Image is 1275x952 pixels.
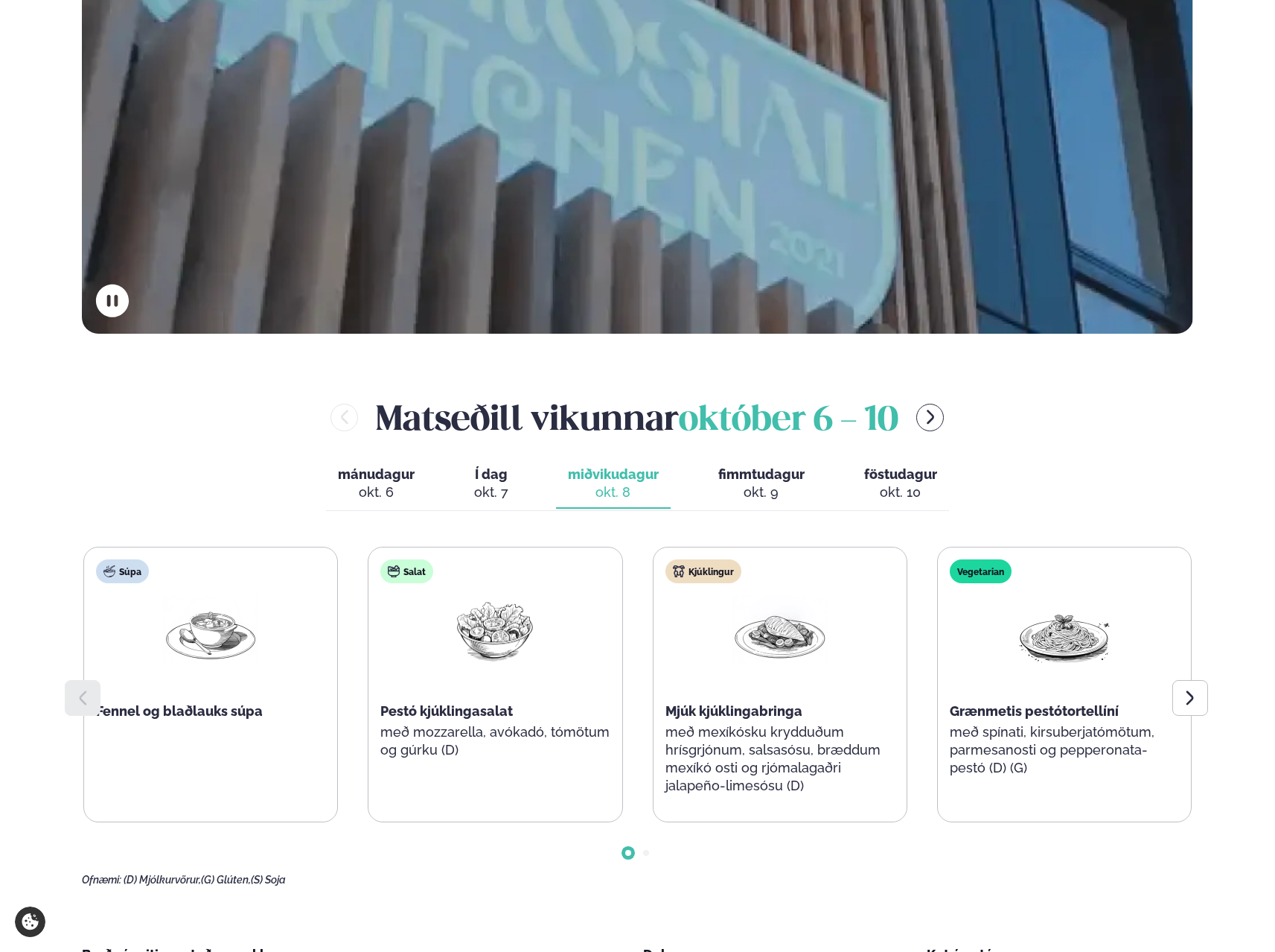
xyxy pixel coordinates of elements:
[864,483,937,501] div: okt. 10
[706,460,817,509] button: fimmtudagur okt. 9
[568,483,659,501] div: okt. 8
[665,703,802,719] span: Mjúk kjúklingabringa
[380,559,433,583] div: Salat
[380,703,513,719] span: Pestó kjúklingasalat
[462,460,520,509] button: Í dag okt. 7
[15,907,45,937] a: Cookie settings
[330,404,358,431] button: menu-btn-left
[376,393,898,442] h2: Matseðill vikunnar
[82,874,121,886] span: Ofnæmi:
[338,483,415,501] div: okt. 6
[338,466,415,482] span: mánudagur
[163,595,258,664] img: Soup.png
[950,559,1012,583] div: Vegetarian
[864,466,937,482] span: föstudagur
[665,723,895,795] p: með mexíkósku krydduðum hrísgrjónum, salsasósu, bræddum mexíkó osti og rjómalagaðri jalapeño-lime...
[916,404,944,431] button: menu-btn-right
[124,874,201,886] span: (D) Mjólkurvörur,
[556,460,671,509] button: miðvikudagur okt. 8
[388,565,400,577] img: salad.svg
[625,850,631,856] span: Go to slide 1
[96,703,263,719] span: Fennel og blaðlauks súpa
[568,466,659,482] span: miðvikudagur
[326,460,426,509] button: mánudagur okt. 6
[732,595,828,664] img: Chicken-breast.png
[474,483,508,501] div: okt. 7
[679,404,898,437] span: október 6 - 10
[643,850,649,856] span: Go to slide 2
[718,466,805,482] span: fimmtudagur
[201,874,251,886] span: (G) Glúten,
[673,565,685,577] img: chicken.svg
[665,559,741,583] div: Kjúklingur
[1017,595,1112,664] img: Spagetti.png
[718,483,805,501] div: okt. 9
[251,874,286,886] span: (S) Soja
[474,466,508,483] span: Í dag
[380,723,610,759] p: með mozzarella, avókadó, tómötum og gúrku (D)
[447,595,543,664] img: Salad.png
[96,559,149,583] div: Súpa
[950,723,1179,777] p: með spínati, kirsuberjatómötum, parmesanosti og pepperonata-pestó (D) (G)
[103,565,115,577] img: soup.svg
[852,460,949,509] button: föstudagur okt. 10
[950,703,1119,719] span: Grænmetis pestótortellíní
